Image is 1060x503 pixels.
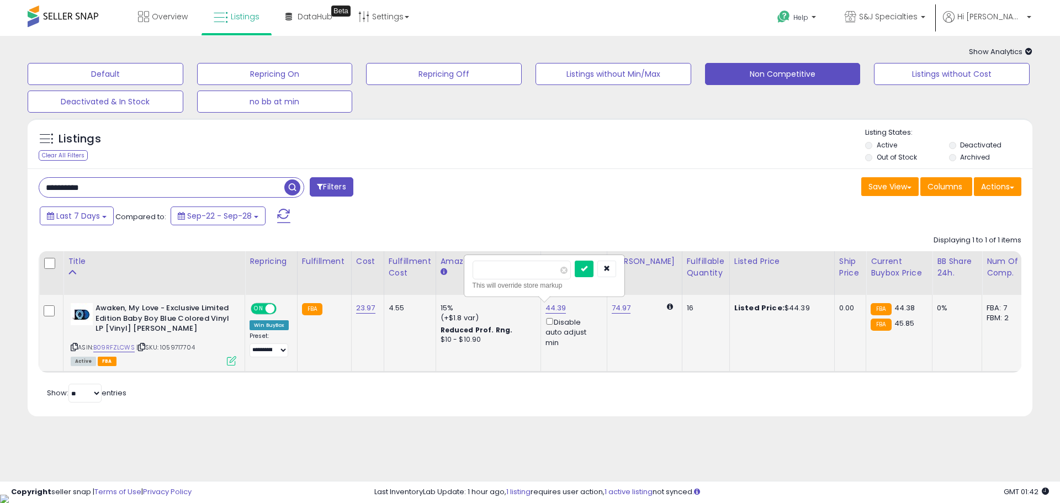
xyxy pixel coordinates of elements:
div: BB Share 24h. [937,256,977,279]
div: 4.55 [389,303,427,313]
div: [PERSON_NAME] [612,256,677,267]
a: 23.97 [356,303,375,314]
span: OFF [275,304,293,314]
div: Clear All Filters [39,150,88,161]
span: Listings [231,11,259,22]
small: FBA [871,319,891,331]
div: FBM: 2 [987,313,1023,323]
span: 44.38 [894,303,915,313]
a: 74.97 [612,303,631,314]
label: Out of Stock [877,152,917,162]
div: Displaying 1 to 1 of 1 items [934,235,1021,246]
button: Columns [920,177,972,196]
span: | SKU: 1059717704 [136,343,195,352]
div: Num of Comp. [987,256,1027,279]
div: Tooltip anchor [331,6,351,17]
span: Hi [PERSON_NAME] [957,11,1024,22]
span: DataHub [298,11,332,22]
div: $10 - $10.90 [441,335,532,345]
b: Listed Price: [734,303,785,313]
span: Compared to: [115,211,166,222]
div: Disable auto adjust min [545,316,598,348]
button: Non Competitive [705,63,861,85]
a: 44.39 [545,303,566,314]
span: Columns [928,181,962,192]
div: 0% [937,303,973,313]
button: Filters [310,177,353,197]
span: ON [252,304,266,314]
span: Show Analytics [969,46,1032,57]
h5: Listings [59,131,101,147]
a: Hi [PERSON_NAME] [943,11,1031,36]
span: Help [793,13,808,22]
div: Current Buybox Price [871,256,928,279]
div: Fulfillable Quantity [687,256,725,279]
a: 1 active listing [605,486,653,497]
strong: Copyright [11,486,51,497]
small: FBA [302,303,322,315]
span: Last 7 Days [56,210,100,221]
a: Terms of Use [94,486,141,497]
button: Last 7 Days [40,207,114,225]
div: Amazon Fees [441,256,536,267]
button: Repricing Off [366,63,522,85]
span: 45.85 [894,318,915,329]
span: FBA [98,357,116,366]
div: 0.00 [839,303,857,313]
label: Archived [960,152,990,162]
div: seller snap | | [11,487,192,497]
span: 2025-10-8 01:42 GMT [1004,486,1049,497]
button: Actions [974,177,1021,196]
b: Awaken, My Love - Exclusive Limited Edition Baby Boy Blue Colored Vinyl LP [Vinyl] [PERSON_NAME] [96,303,230,337]
a: Privacy Policy [143,486,192,497]
span: All listings currently available for purchase on Amazon [71,357,96,366]
div: FBA: 7 [987,303,1023,313]
div: Win BuyBox [250,320,289,330]
div: Last InventoryLab Update: 1 hour ago, requires user action, not synced. [374,487,1049,497]
div: 16 [687,303,721,313]
span: Overview [152,11,188,22]
div: Title [68,256,240,267]
button: Repricing On [197,63,353,85]
small: Amazon Fees. [441,267,447,277]
button: Save View [861,177,919,196]
button: Deactivated & In Stock [28,91,183,113]
div: Repricing [250,256,293,267]
b: Reduced Prof. Rng. [441,325,513,335]
button: Listings without Min/Max [536,63,691,85]
p: Listing States: [865,128,1032,138]
div: This will override store markup [473,280,616,291]
div: $44.39 [734,303,826,313]
img: 41I8po+WqZL._SL40_.jpg [71,303,93,325]
div: Listed Price [734,256,830,267]
div: Ship Price [839,256,861,279]
a: Help [768,2,827,36]
label: Deactivated [960,140,1001,150]
div: Cost [356,256,379,267]
span: S&J Specialties [859,11,918,22]
a: B09RFZLCWS [93,343,135,352]
span: Show: entries [47,388,126,398]
div: Preset: [250,332,289,357]
button: Default [28,63,183,85]
button: no bb at min [197,91,353,113]
a: 1 listing [506,486,531,497]
button: Listings without Cost [874,63,1030,85]
i: Get Help [777,10,791,24]
span: Sep-22 - Sep-28 [187,210,252,221]
div: (+$1.8 var) [441,313,532,323]
div: Fulfillment Cost [389,256,431,279]
button: Sep-22 - Sep-28 [171,207,266,225]
small: FBA [871,303,891,315]
div: ASIN: [71,303,236,364]
div: 15% [441,303,532,313]
label: Active [877,140,897,150]
div: Fulfillment [302,256,347,267]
